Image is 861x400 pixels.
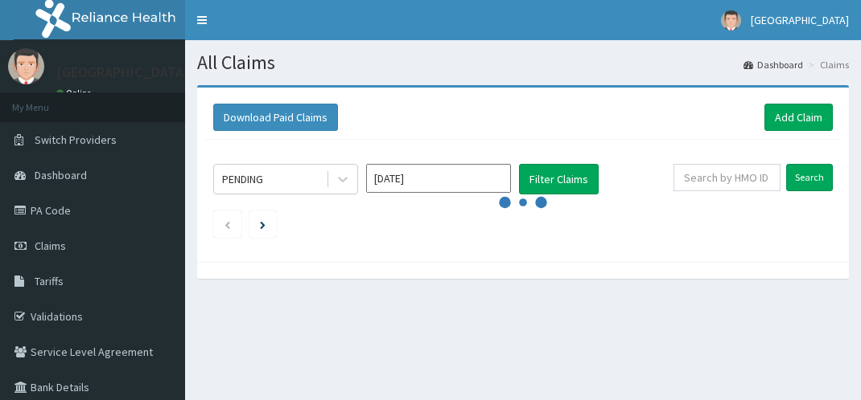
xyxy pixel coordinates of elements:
[222,171,263,187] div: PENDING
[751,13,849,27] span: [GEOGRAPHIC_DATA]
[197,52,849,73] h1: All Claims
[721,10,741,31] img: User Image
[56,65,189,80] p: [GEOGRAPHIC_DATA]
[56,88,95,99] a: Online
[786,164,833,191] input: Search
[8,48,44,84] img: User Image
[764,104,833,131] a: Add Claim
[35,133,117,147] span: Switch Providers
[213,104,338,131] button: Download Paid Claims
[744,58,803,71] a: Dashboard
[260,217,266,231] a: Next page
[519,164,599,194] button: Filter Claims
[224,217,231,231] a: Previous page
[499,178,547,227] svg: audio-loading
[35,274,64,288] span: Tariffs
[366,164,511,193] input: Select Month and Year
[805,58,849,71] li: Claims
[35,168,87,182] span: Dashboard
[35,239,66,253] span: Claims
[674,164,781,191] input: Search by HMO ID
